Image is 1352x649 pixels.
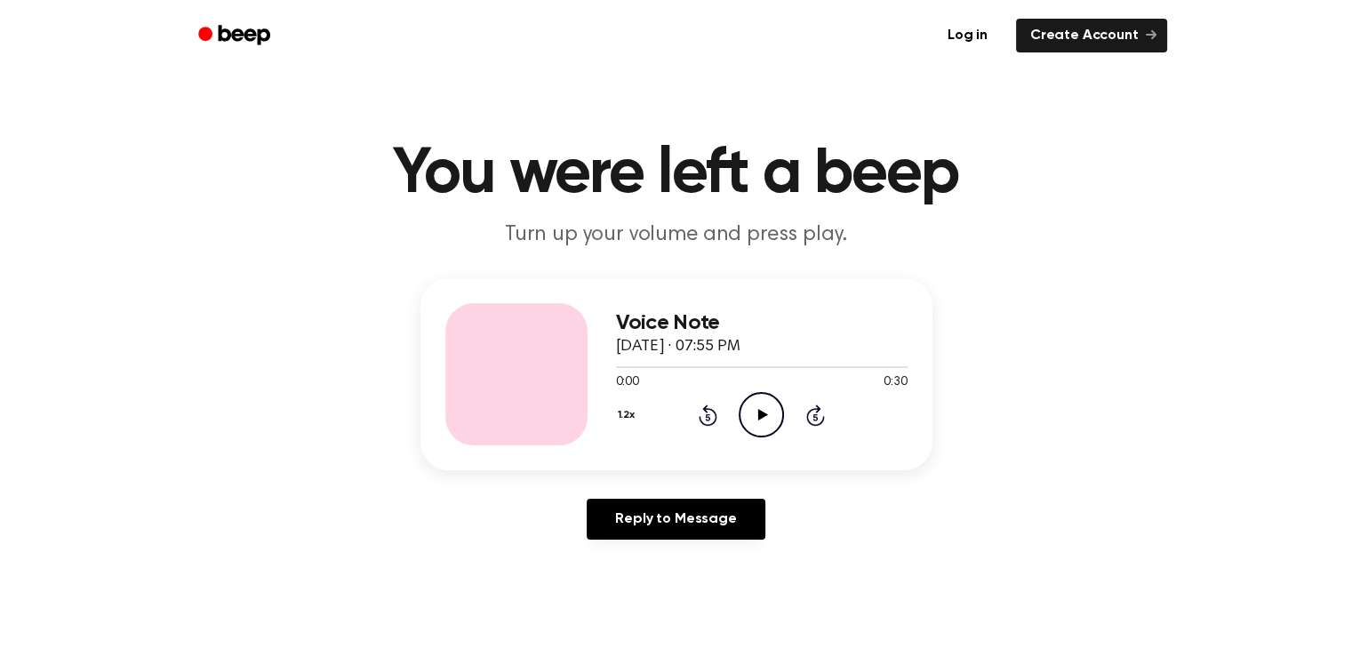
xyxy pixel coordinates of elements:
p: Turn up your volume and press play. [335,220,1018,250]
h3: Voice Note [616,311,908,335]
span: 0:00 [616,373,639,392]
button: 1.2x [616,400,642,430]
a: Reply to Message [587,499,764,540]
span: 0:30 [884,373,907,392]
a: Log in [930,15,1005,56]
span: [DATE] · 07:55 PM [616,339,740,355]
h1: You were left a beep [221,142,1132,206]
a: Create Account [1016,19,1167,52]
a: Beep [186,19,286,53]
